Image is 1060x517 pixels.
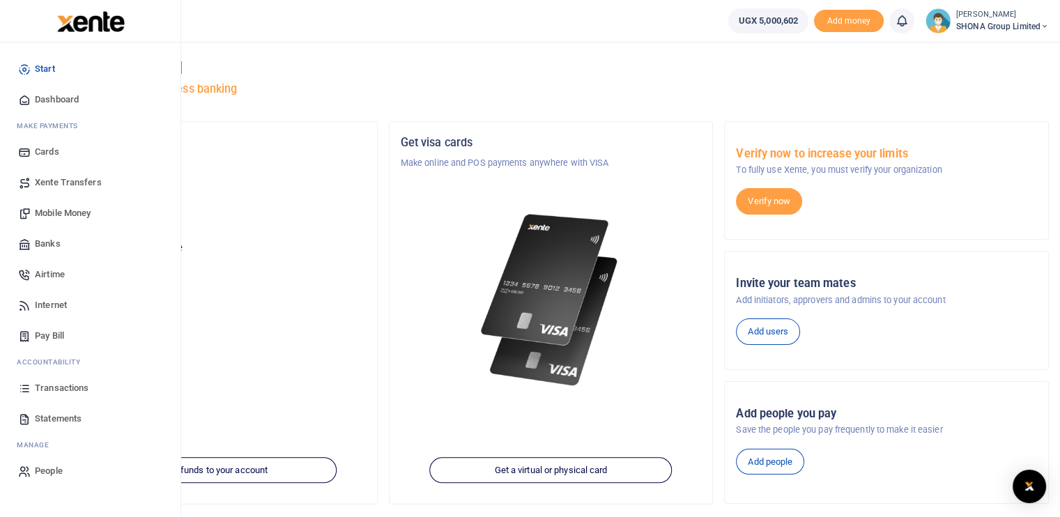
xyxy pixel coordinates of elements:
[65,190,366,203] h5: Account
[11,403,169,434] a: Statements
[53,82,1049,96] h5: Welcome to better business banking
[65,156,366,170] p: SHONA GROUP
[53,60,1049,75] h4: Hello [PERSON_NAME]
[11,54,169,84] a: Start
[401,156,702,170] p: Make online and POS payments anywhere with VISA
[35,93,79,107] span: Dashboard
[925,8,951,33] img: profile-user
[35,412,82,426] span: Statements
[736,423,1037,437] p: Save the people you pay frequently to make it easier
[11,456,169,486] a: People
[925,8,1049,33] a: profile-user [PERSON_NAME] SHONA Group Limited
[11,137,169,167] a: Cards
[736,163,1037,177] p: To fully use Xente, you must verify your organization
[57,11,125,32] img: logo-large
[24,121,78,131] span: ake Payments
[27,357,80,367] span: countability
[11,115,169,137] li: M
[814,10,884,33] li: Toup your wallet
[11,434,169,456] li: M
[35,464,63,478] span: People
[728,8,808,33] a: UGX 5,000,602
[430,457,673,484] a: Get a virtual or physical card
[956,9,1049,21] small: [PERSON_NAME]
[736,407,1037,421] h5: Add people you pay
[814,10,884,33] span: Add money
[35,298,67,312] span: Internet
[723,8,814,33] li: Wallet ballance
[736,449,804,475] a: Add people
[35,62,55,76] span: Start
[35,329,64,343] span: Pay Bill
[11,321,169,351] a: Pay Bill
[736,277,1037,291] h5: Invite your team mates
[11,351,169,373] li: Ac
[11,373,169,403] a: Transactions
[65,241,366,255] p: Your current account balance
[1013,470,1046,503] div: Open Intercom Messenger
[401,136,702,150] h5: Get visa cards
[476,203,627,397] img: xente-_physical_cards.png
[11,229,169,259] a: Banks
[65,258,366,272] h5: UGX 8,596,002
[35,237,61,251] span: Banks
[94,457,337,484] a: Add funds to your account
[35,176,102,190] span: Xente Transfers
[11,84,169,115] a: Dashboard
[736,147,1037,161] h5: Verify now to increase your limits
[956,20,1049,33] span: SHONA Group Limited
[24,440,49,450] span: anage
[35,268,65,281] span: Airtime
[56,15,125,26] a: logo-small logo-large logo-large
[739,14,798,28] span: UGX 5,000,602
[11,167,169,198] a: Xente Transfers
[65,136,366,150] h5: Organization
[736,293,1037,307] p: Add initiators, approvers and admins to your account
[11,290,169,321] a: Internet
[814,15,884,25] a: Add money
[736,318,800,345] a: Add users
[65,210,366,224] p: SHONA Group Limited
[736,188,802,215] a: Verify now
[35,145,59,159] span: Cards
[11,259,169,290] a: Airtime
[35,381,89,395] span: Transactions
[35,206,91,220] span: Mobile Money
[11,198,169,229] a: Mobile Money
